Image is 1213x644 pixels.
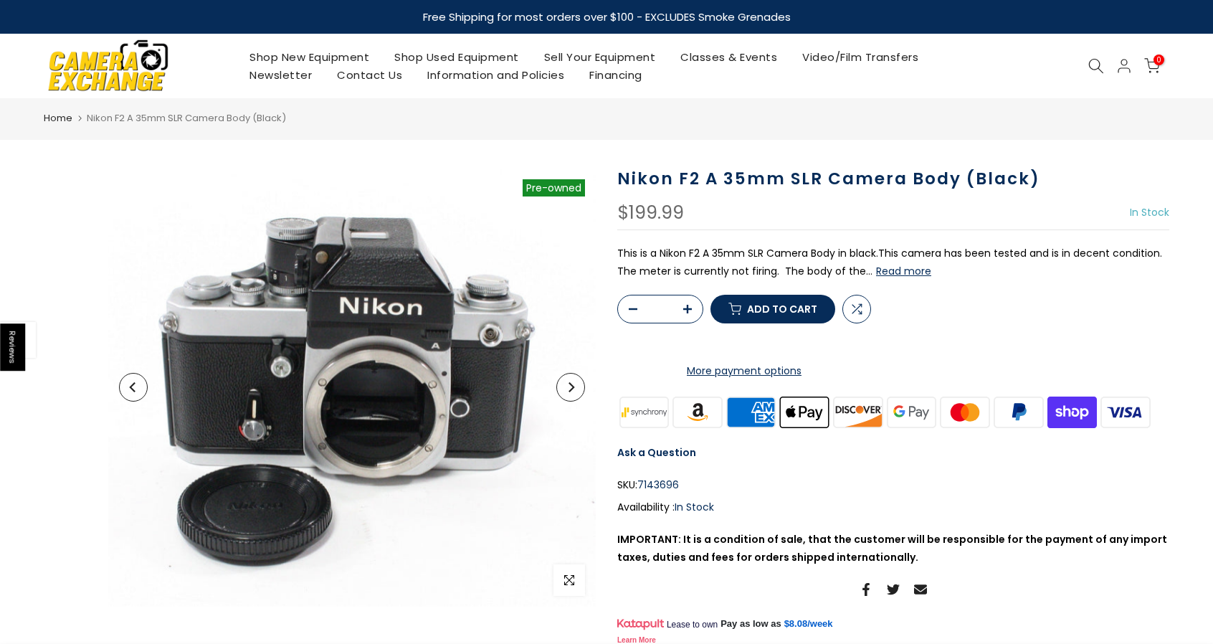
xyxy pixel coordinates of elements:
[992,394,1046,430] img: paypal
[1144,58,1160,74] a: 0
[617,245,1169,280] p: This is a Nikon F2 A 35mm SLR Camera Body in black.This camera has been tested and is in decent c...
[108,169,596,607] img: Nikon F2 A 35mm SLR Camera Body (Black) 35mm Film Cameras - 35mm SLR Cameras Nikon 7143696
[876,265,931,278] button: Read more
[556,373,585,402] button: Next
[617,445,696,460] a: Ask a Question
[885,394,938,430] img: google pay
[423,9,791,24] strong: Free Shipping for most orders over $100 - EXCLUDES Smoke Grenades
[617,476,1169,494] div: SKU:
[617,394,671,430] img: synchrony
[237,66,325,84] a: Newsletter
[415,66,577,84] a: Information and Policies
[617,204,684,222] div: $199.99
[667,619,718,630] span: Lease to own
[1153,55,1164,65] span: 0
[617,636,656,644] a: Learn More
[790,48,931,66] a: Video/Film Transfers
[44,111,72,126] a: Home
[577,66,655,84] a: Financing
[1045,394,1099,430] img: shopify pay
[617,532,1167,564] strong: IMPORTANT: It is a condition of sale, that the customer will be responsible for the payment of an...
[671,394,725,430] img: amazon payments
[832,394,885,430] img: discover
[710,295,835,323] button: Add to cart
[914,581,927,598] a: Share on Email
[637,476,679,494] span: 7143696
[237,48,382,66] a: Shop New Equipment
[325,66,415,84] a: Contact Us
[724,394,778,430] img: american express
[720,617,781,630] span: Pay as low as
[1099,394,1153,430] img: visa
[784,617,833,630] a: $8.08/week
[938,394,992,430] img: master
[87,111,286,125] span: Nikon F2 A 35mm SLR Camera Body (Black)
[778,394,832,430] img: apple pay
[531,48,668,66] a: Sell Your Equipment
[747,304,817,314] span: Add to cart
[382,48,532,66] a: Shop Used Equipment
[860,581,872,598] a: Share on Facebook
[675,500,714,514] span: In Stock
[887,581,900,598] a: Share on Twitter
[617,498,1169,516] div: Availability :
[668,48,790,66] a: Classes & Events
[617,169,1169,189] h1: Nikon F2 A 35mm SLR Camera Body (Black)
[617,362,871,380] a: More payment options
[119,373,148,402] button: Previous
[1130,205,1169,219] span: In Stock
